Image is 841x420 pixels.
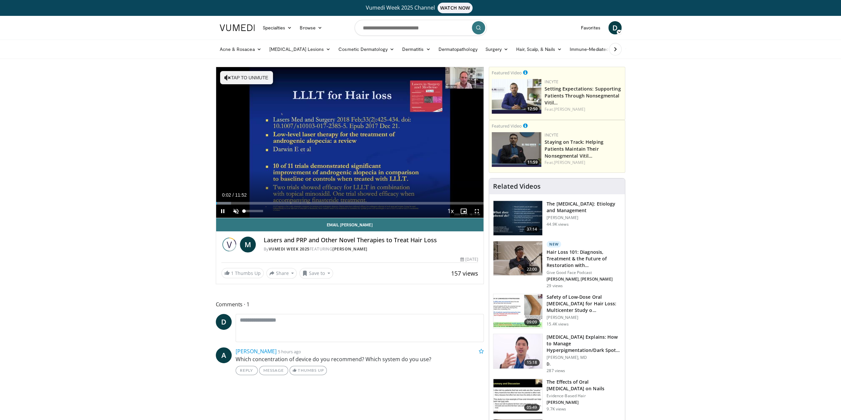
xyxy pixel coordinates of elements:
a: [PERSON_NAME] [332,246,367,252]
a: 11:59 [492,132,541,167]
div: Feat. [545,106,622,112]
p: [PERSON_NAME], MD [547,355,621,360]
span: 157 views [451,269,478,277]
a: D [608,21,622,34]
div: Progress Bar [216,202,484,205]
button: Share [266,268,297,279]
a: Message [259,366,288,375]
h3: The Effects of Oral [MEDICAL_DATA] on Nails [547,379,621,392]
a: Hair, Scalp, & Nails [512,43,565,56]
a: Reply [236,366,258,375]
a: 05:49 The Effects of Oral [MEDICAL_DATA] on Nails Evidence-Based Hair [PERSON_NAME] 9.7K views [493,379,621,414]
div: Feat. [545,160,622,166]
p: Give Good Face Podcast [547,270,621,275]
small: Featured Video [492,123,522,129]
span: 22:00 [524,266,540,273]
span: 12:50 [525,106,540,112]
a: Browse [296,21,326,34]
p: 15.4K views [547,322,568,327]
p: Which concentration of device do you recommend? Which system do you use? [236,355,484,363]
p: D. [547,362,621,367]
h3: Hair Loss 101: Diagnosis, Treatment & the Future of Restoration with… [547,249,621,269]
a: Immune-Mediated [566,43,619,56]
span: WATCH NOW [438,3,473,13]
a: 22:00 New Hair Loss 101: Diagnosis, Treatment & the Future of Restoration with… Give Good Face Po... [493,241,621,288]
a: Setting Expectations: Supporting Patients Through Nonsegmental Vitil… [545,86,621,106]
p: [PERSON_NAME] [547,315,621,320]
img: Vumedi Week 2025 [221,237,237,252]
a: Vumedi Week 2025 ChannelWATCH NOW [221,3,621,13]
img: 823268b6-bc03-4188-ae60-9bdbfe394016.150x105_q85_crop-smart_upscale.jpg [493,241,542,276]
video-js: Video Player [216,67,484,218]
a: Favorites [577,21,604,34]
a: Vumedi Week 2025 [269,246,310,252]
a: [MEDICAL_DATA] Lesions [265,43,335,56]
img: c5af237d-e68a-4dd3-8521-77b3daf9ece4.150x105_q85_crop-smart_upscale.jpg [493,201,542,235]
div: Volume Level [244,210,263,212]
small: 5 hours ago [278,349,301,355]
img: 83a686ce-4f43-4faf-a3e0-1f3ad054bd57.150x105_q85_crop-smart_upscale.jpg [493,294,542,328]
a: Dermatitis [398,43,435,56]
span: Comments 1 [216,300,484,309]
p: 29 views [547,283,563,288]
a: D [216,314,232,330]
p: Evidence-Based Hair [547,393,621,399]
input: Search topics, interventions [355,20,487,36]
a: Incyte [545,132,558,138]
button: Playback Rate [444,205,457,218]
a: 1 Thumbs Up [221,268,264,278]
img: fe0751a3-754b-4fa7-bfe3-852521745b57.png.150x105_q85_crop-smart_upscale.jpg [492,132,541,167]
a: 15:18 [MEDICAL_DATA] Explains: How to Manage Hyperpigmentation/Dark Spots o… [PERSON_NAME], MD D.... [493,334,621,373]
a: Incyte [545,79,558,85]
span: 11:59 [525,159,540,165]
p: [PERSON_NAME] [547,400,621,405]
button: Tap to unmute [220,71,273,84]
button: Enable picture-in-picture mode [457,205,470,218]
h4: Lasers and PRP and Other Novel Therapies to Treat Hair Loss [264,237,478,244]
a: 37:14 The [MEDICAL_DATA]: Etiology and Management [PERSON_NAME] 44.9K views [493,201,621,236]
h3: The [MEDICAL_DATA]: Etiology and Management [547,201,621,214]
a: Cosmetic Dermatology [334,43,398,56]
a: Staying on Track: Helping Patients Maintain Their Nonsegmental Vitil… [545,139,603,159]
span: / [233,192,234,198]
h3: [MEDICAL_DATA] Explains: How to Manage Hyperpigmentation/Dark Spots o… [547,334,621,354]
img: e1503c37-a13a-4aad-9ea8-1e9b5ff728e6.150x105_q85_crop-smart_upscale.jpg [493,334,542,368]
p: 9.7K views [547,406,566,412]
a: A [216,347,232,363]
span: 11:52 [235,192,247,198]
p: 287 views [547,368,565,373]
img: 98b3b5a8-6d6d-4e32-b979-fd4084b2b3f2.png.150x105_q85_crop-smart_upscale.jpg [492,79,541,114]
a: [PERSON_NAME] [554,106,585,112]
p: [PERSON_NAME], [PERSON_NAME] [547,277,621,282]
p: 44.9K views [547,222,568,227]
button: Save to [299,268,333,279]
a: Thumbs Up [289,366,327,375]
a: Acne & Rosacea [216,43,265,56]
a: 12:50 [492,79,541,114]
button: Unmute [229,205,243,218]
span: 09:09 [524,319,540,325]
a: [PERSON_NAME] [554,160,585,165]
div: By FEATURING [264,246,478,252]
span: 05:49 [524,404,540,411]
span: 37:14 [524,226,540,233]
a: Specialties [259,21,296,34]
a: M [240,237,256,252]
img: VuMedi Logo [220,24,255,31]
a: Dermatopathology [434,43,481,56]
button: Pause [216,205,229,218]
img: 55e8f689-9f13-4156-9bbf-8a5cd52332a5.150x105_q85_crop-smart_upscale.jpg [493,379,542,413]
a: [PERSON_NAME] [236,348,277,355]
p: New [547,241,561,248]
h4: Related Videos [493,182,541,190]
a: 09:09 Safety of Low-Dose Oral [MEDICAL_DATA] for Hair Loss: Multicenter Study o… [PERSON_NAME] 15... [493,294,621,329]
a: Surgery [481,43,513,56]
a: Email [PERSON_NAME] [216,218,484,231]
div: [DATE] [460,256,478,262]
p: [PERSON_NAME] [547,215,621,220]
span: 15:18 [524,359,540,366]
